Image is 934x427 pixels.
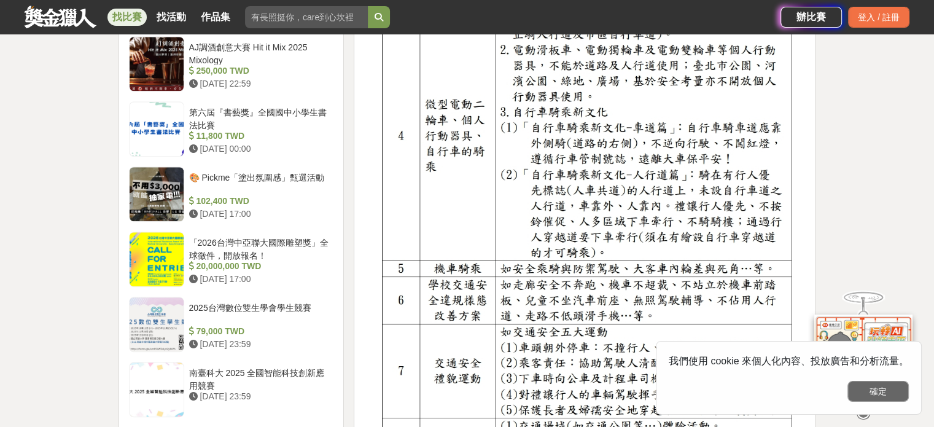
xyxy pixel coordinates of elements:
div: 「2026台灣中亞聯大國際雕塑獎」全球徵件，開放報名！ [189,237,329,260]
div: 🎨 Pickme「塗出氛圍感」甄選活動 [189,171,329,195]
a: AJ調酒創意大賽 Hit it Mix 2025 Mixology 250,000 TWD [DATE] 22:59 [129,36,334,92]
a: 辦比賽 [780,7,842,28]
a: 第六屆『書藝獎』全國國中小學生書法比賽 11,800 TWD [DATE] 00:00 [129,101,334,157]
div: 79,000 TWD [189,325,329,338]
button: 確定 [847,381,909,402]
a: 找活動 [152,9,191,26]
div: [DATE] 17:00 [189,208,329,221]
input: 有長照挺你，care到心坎裡！青春出手，拍出照顧 影音徵件活動 [245,6,368,28]
a: 2025台灣數位雙生學會學生競賽 79,000 TWD [DATE] 23:59 [129,297,334,352]
a: 南臺科大 2025 全國智能科技創新應用競賽 [DATE] 23:59 [129,362,334,417]
a: 作品集 [196,9,235,26]
div: 南臺科大 2025 全國智能科技創新應用競賽 [189,367,329,390]
div: 102,400 TWD [189,195,329,208]
div: AJ調酒創意大賽 Hit it Mix 2025 Mixology [189,41,329,65]
div: 250,000 TWD [189,65,329,77]
div: 登入 / 註冊 [848,7,909,28]
a: 🎨 Pickme「塗出氛圍感」甄選活動 102,400 TWD [DATE] 17:00 [129,166,334,222]
img: d2146d9a-e6f6-4337-9592-8cefde37ba6b.png [814,315,913,396]
div: [DATE] 23:59 [189,390,329,403]
a: 找比賽 [107,9,147,26]
div: [DATE] 00:00 [189,143,329,155]
div: 11,800 TWD [189,130,329,143]
span: 我們使用 cookie 來個人化內容、投放廣告和分析流量。 [669,356,909,366]
div: [DATE] 22:59 [189,77,329,90]
div: 20,000,000 TWD [189,260,329,273]
div: [DATE] 23:59 [189,338,329,351]
div: 第六屆『書藝獎』全國國中小學生書法比賽 [189,106,329,130]
div: 2025台灣數位雙生學會學生競賽 [189,302,329,325]
div: [DATE] 17:00 [189,273,329,286]
a: 「2026台灣中亞聯大國際雕塑獎」全球徵件，開放報名！ 20,000,000 TWD [DATE] 17:00 [129,232,334,287]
